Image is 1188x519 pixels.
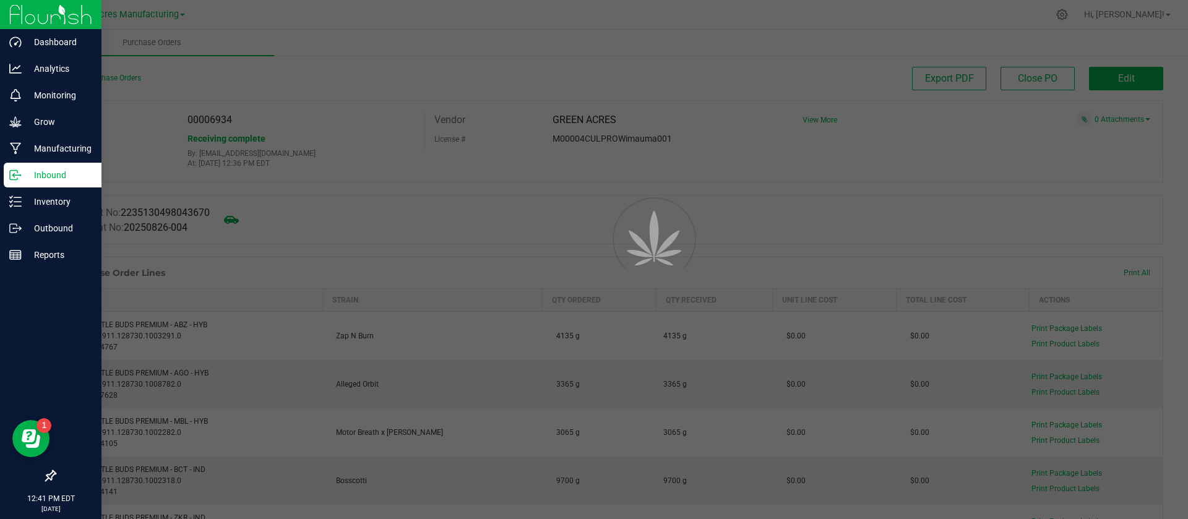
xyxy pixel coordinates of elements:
[12,420,49,457] iframe: Resource center
[9,116,22,128] inline-svg: Grow
[22,194,96,209] p: Inventory
[6,504,96,513] p: [DATE]
[9,89,22,101] inline-svg: Monitoring
[22,247,96,262] p: Reports
[37,418,51,433] iframe: Resource center unread badge
[22,35,96,49] p: Dashboard
[9,62,22,75] inline-svg: Analytics
[22,88,96,103] p: Monitoring
[9,249,22,261] inline-svg: Reports
[9,195,22,208] inline-svg: Inventory
[22,141,96,156] p: Manufacturing
[9,222,22,234] inline-svg: Outbound
[22,221,96,236] p: Outbound
[22,114,96,129] p: Grow
[9,142,22,155] inline-svg: Manufacturing
[6,493,96,504] p: 12:41 PM EDT
[9,36,22,48] inline-svg: Dashboard
[9,169,22,181] inline-svg: Inbound
[22,61,96,76] p: Analytics
[22,168,96,182] p: Inbound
